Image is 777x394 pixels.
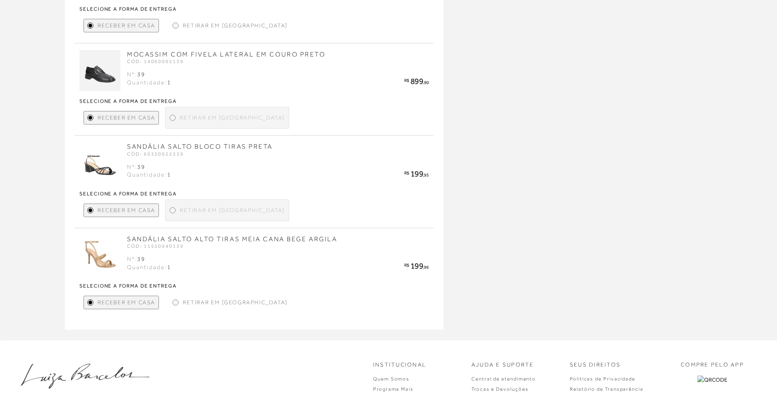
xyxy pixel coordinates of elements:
span: 1 [167,264,171,270]
span: R$ [404,170,409,175]
a: Políticas de Privacidade [570,376,635,382]
strong: Selecione a forma de entrega [79,7,429,11]
span: Receber em Casa [97,21,155,30]
span: Retirar em [GEOGRAPHIC_DATA] [180,206,285,215]
span: Receber em Casa [97,298,155,307]
span: Receber em Casa [97,113,155,122]
span: 199 [410,261,423,270]
div: Nº: [127,255,171,263]
p: Institucional [373,361,426,369]
span: Receber em Casa [97,206,155,215]
div: Nº: [127,70,171,79]
a: Relatório de Transparência [570,386,643,392]
span: 39 [137,256,145,262]
span: CÓD: 14060002139 [127,59,184,64]
a: MOCASSIM COM FIVELA LATERAL EM COURO PRETO [127,51,326,58]
span: ,90 [423,80,429,85]
img: QRCODE [698,376,727,384]
span: Retirar em [GEOGRAPHIC_DATA] [183,21,288,30]
span: 1 [167,171,171,178]
a: SANDÁLIA SALTO ALTO TIRAS MEIA CANA BEGE ARGILA [127,235,337,243]
p: Ajuda e Suporte [471,361,534,369]
span: 39 [137,163,145,170]
span: 199 [410,169,423,178]
span: R$ [404,263,409,267]
strong: Selecione a forma de entrega [79,283,429,288]
a: Trocas e Devoluções [471,386,528,392]
span: 1 [167,79,171,86]
a: SANDÁLIA SALTO BLOCO TIRAS PRETA [127,143,273,150]
a: Central de atendimento [471,376,536,382]
img: luiza-barcelos.png [20,364,149,389]
a: Quem Somos [373,376,410,382]
div: Nº: [127,163,171,171]
div: Quantidade: [127,263,171,272]
img: SANDÁLIA SALTO ALTO TIRAS MEIA CANA BEGE ARGILA [79,235,120,276]
strong: Selecione a forma de entrega [79,191,429,196]
img: MOCASSIM COM FIVELA LATERAL EM COURO PRETO [79,50,120,91]
div: Quantidade: [127,79,171,87]
span: CÓD: 11530040139 [127,243,184,249]
img: SANDÁLIA SALTO BLOCO TIRAS PRETA [79,142,120,183]
span: CÓD: 60330022339 [127,151,184,157]
span: 39 [137,71,145,77]
span: 899 [410,77,423,86]
div: Quantidade: [127,171,171,179]
span: R$ [404,78,409,83]
strong: Selecione a forma de entrega [79,99,429,104]
p: COMPRE PELO APP [681,361,744,369]
p: Seus Direitos [570,361,621,369]
span: Retirar em [GEOGRAPHIC_DATA] [183,298,288,307]
span: ,96 [423,265,429,269]
span: Retirar em [GEOGRAPHIC_DATA] [180,113,285,122]
span: ,95 [423,172,429,177]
